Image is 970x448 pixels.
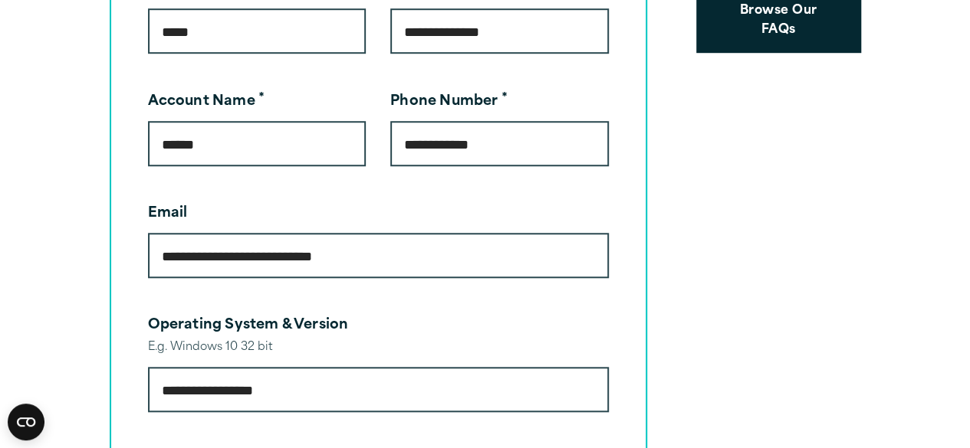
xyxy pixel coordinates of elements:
[148,337,609,359] div: E.g. Windows 10 32 bit
[148,95,265,109] label: Account Name
[8,404,44,440] button: Open CMP widget
[148,207,188,221] label: Email
[390,95,507,109] label: Phone Number
[148,319,349,332] label: Operating System & Version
